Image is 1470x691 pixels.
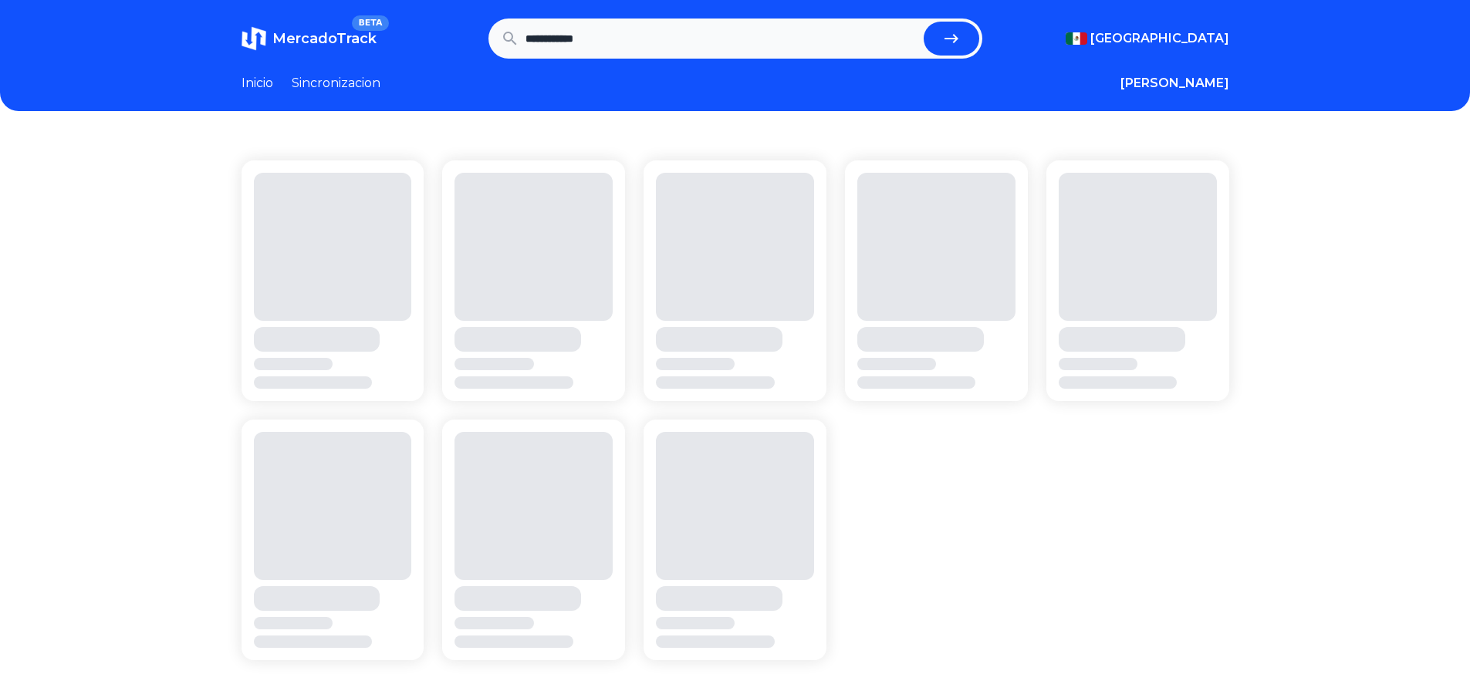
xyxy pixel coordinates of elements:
span: [GEOGRAPHIC_DATA] [1090,29,1229,48]
img: Mexico [1066,32,1087,45]
button: [PERSON_NAME] [1120,74,1229,93]
a: Sincronizacion [292,74,380,93]
button: [GEOGRAPHIC_DATA] [1066,29,1229,48]
a: MercadoTrackBETA [242,26,377,51]
a: Inicio [242,74,273,93]
img: MercadoTrack [242,26,266,51]
span: MercadoTrack [272,30,377,47]
span: BETA [352,15,388,31]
